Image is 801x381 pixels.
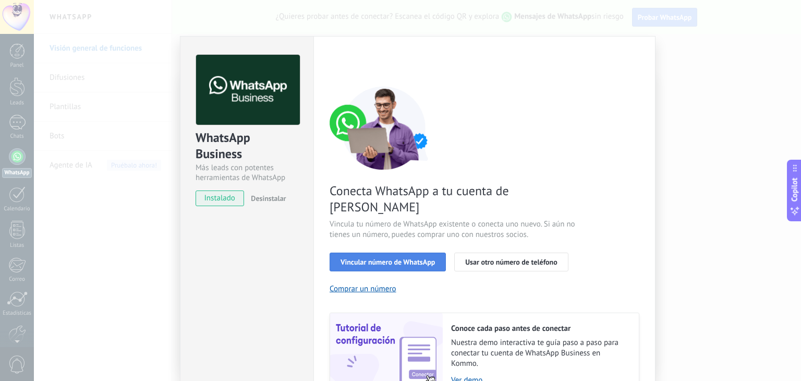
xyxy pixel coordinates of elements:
div: WhatsApp Business [196,129,298,163]
span: Desinstalar [251,194,286,203]
img: logo_main.png [196,55,300,125]
span: Usar otro número de teléfono [465,258,557,266]
span: Copilot [790,178,800,202]
span: instalado [196,190,244,206]
span: Vincular número de WhatsApp [341,258,435,266]
span: Vincula tu número de WhatsApp existente o conecta uno nuevo. Si aún no tienes un número, puedes c... [330,219,578,240]
img: connect number [330,86,439,170]
button: Vincular número de WhatsApp [330,253,446,271]
button: Desinstalar [247,190,286,206]
h2: Conoce cada paso antes de conectar [451,324,628,334]
button: Usar otro número de teléfono [454,253,568,271]
button: Comprar un número [330,284,396,294]
span: Conecta WhatsApp a tu cuenta de [PERSON_NAME] [330,183,578,215]
span: Nuestra demo interactiva te guía paso a paso para conectar tu cuenta de WhatsApp Business en Kommo. [451,338,628,369]
div: Más leads con potentes herramientas de WhatsApp [196,163,298,183]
